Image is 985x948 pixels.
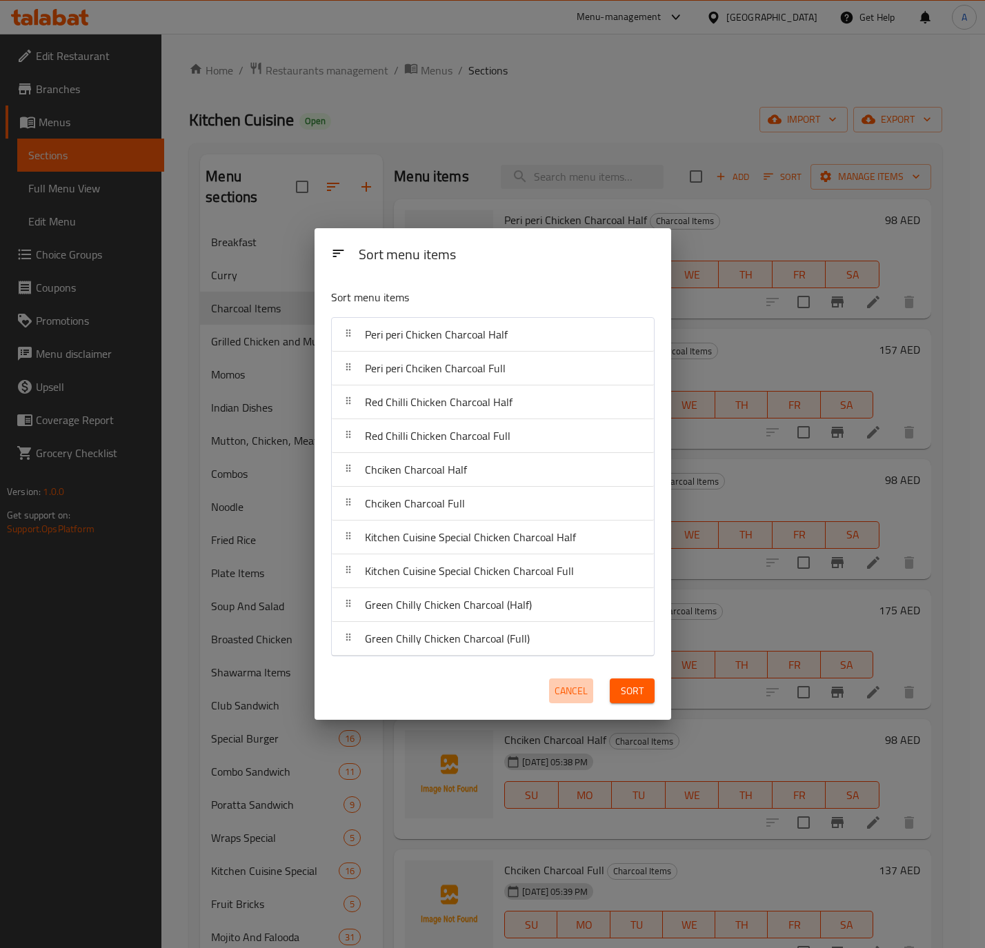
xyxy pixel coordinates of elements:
[365,561,574,581] span: Kitchen Cuisine Special Chicken Charcoal Full
[332,385,654,419] div: Red Chilli Chicken Charcoal Half
[365,628,530,649] span: Green Chilly Chicken Charcoal (Full)
[332,554,654,588] div: Kitchen Cuisine Special Chicken Charcoal Full
[331,289,588,306] p: Sort menu items
[332,318,654,352] div: Peri peri Chicken Charcoal Half
[332,487,654,521] div: Chciken Charcoal Full
[365,324,508,345] span: Peri peri Chicken Charcoal Half
[365,358,506,379] span: Peri peri Chciken Charcoal Full
[365,527,576,547] span: Kitchen Cuisine Special Chicken Charcoal Half
[610,678,655,704] button: Sort
[555,683,588,700] span: Cancel
[365,425,510,446] span: Red Chilli Chicken Charcoal Full
[621,683,644,700] span: Sort
[365,459,467,480] span: Chciken Charcoal Half
[332,622,654,656] div: Green Chilly Chicken Charcoal (Full)
[353,240,660,271] div: Sort menu items
[549,678,593,704] button: Cancel
[365,594,532,615] span: Green Chilly Chicken Charcoal (Half)
[365,392,513,412] span: Red Chilli Chicken Charcoal Half
[332,453,654,487] div: Chciken Charcoal Half
[332,352,654,385] div: Peri peri Chciken Charcoal Full
[332,521,654,554] div: Kitchen Cuisine Special Chicken Charcoal Half
[365,493,465,514] span: Chciken Charcoal Full
[332,419,654,453] div: Red Chilli Chicken Charcoal Full
[332,588,654,622] div: Green Chilly Chicken Charcoal (Half)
